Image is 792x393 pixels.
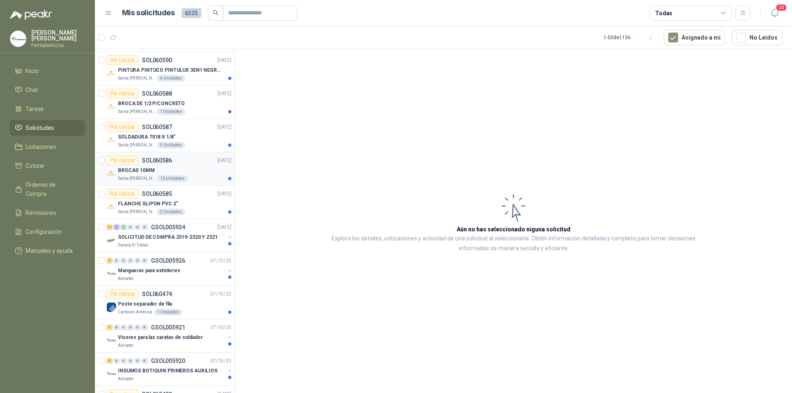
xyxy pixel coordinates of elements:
[106,89,139,99] div: Por cotizar
[106,289,139,299] div: Por cotizar
[142,191,172,197] p: SOL060585
[10,158,85,174] a: Cotizar
[134,224,141,230] div: 0
[95,85,235,119] a: Por cotizarSOL060588[DATE] Company LogoBROCA DE 1/2 P/CONCRETOSanta [PERSON_NAME]1 Unidades
[106,68,116,78] img: Company Logo
[157,142,185,148] div: 5 Unidades
[118,142,155,148] p: Santa [PERSON_NAME]
[118,309,152,315] p: Cartones America
[106,122,139,132] div: Por cotizar
[26,142,56,151] span: Licitaciones
[775,4,787,12] span: 20
[118,167,155,174] p: BROCAS 10MM
[106,325,113,330] div: 1
[120,224,127,230] div: 1
[10,205,85,221] a: Remisiones
[26,180,77,198] span: Órdenes de Compra
[118,66,221,74] p: PINTURA PINTUCO PINTULUX 3EN1 NEGRO X G
[10,101,85,117] a: Tareas
[122,7,175,19] h1: Mis solicitudes
[118,108,155,115] p: Santa [PERSON_NAME]
[26,227,62,236] span: Configuración
[457,225,570,234] h3: Aún no has seleccionado niguna solicitud
[95,186,235,219] a: Por cotizarSOL060585[DATE] Company LogoFLANCHE SLIPON PVC 2"Santa [PERSON_NAME]2 Unidades
[26,66,39,75] span: Inicio
[10,224,85,240] a: Configuración
[26,246,73,255] span: Manuales y ayuda
[732,30,782,45] button: No Leídos
[26,85,38,94] span: Chat
[118,242,148,249] p: Panela El Trébol
[181,8,201,18] span: 6535
[118,233,218,241] p: SOLICITUD DE COMPRA 2319-2320 Y 2321
[118,275,134,282] p: Almatec
[217,157,231,165] p: [DATE]
[217,56,231,64] p: [DATE]
[26,161,45,170] span: Cotizar
[106,155,139,165] div: Por cotizar
[134,258,141,264] div: 0
[26,123,54,132] span: Solicitudes
[106,302,116,312] img: Company Logo
[113,325,120,330] div: 0
[127,325,134,330] div: 0
[106,269,116,279] img: Company Logo
[157,108,185,115] div: 1 Unidades
[106,322,233,349] a: 1 0 0 0 0 0 GSOL00592107/10/25 Company LogoVisores para las caretas de soldadorAlmatec
[106,135,116,145] img: Company Logo
[120,258,127,264] div: 0
[31,30,85,41] p: [PERSON_NAME] [PERSON_NAME]
[141,258,148,264] div: 0
[118,75,155,82] p: Santa [PERSON_NAME]
[157,75,185,82] div: 4 Unidades
[118,367,217,375] p: INSUMOS BOTIQUIN PRIMEROS AUXILIOS
[95,152,235,186] a: Por cotizarSOL060586[DATE] Company LogoBROCAS 10MMSanta [PERSON_NAME]10 Unidades
[118,342,134,349] p: Almatec
[217,190,231,198] p: [DATE]
[10,63,85,79] a: Inicio
[26,208,56,217] span: Remisiones
[118,100,185,108] p: BROCA DE 1/2 P/CONCRETO
[655,9,672,18] div: Todas
[151,325,185,330] p: GSOL005921
[118,200,178,208] p: FLANCHE SLIPON PVC 2"
[213,10,219,16] span: search
[106,256,233,282] a: 2 0 0 0 0 0 GSOL00592607/10/25 Company LogoMangueras para extintoresAlmatec
[210,290,231,298] p: 07/10/25
[10,10,52,20] img: Logo peakr
[210,324,231,332] p: 07/10/25
[118,334,203,341] p: Visores para las caretas de soldador
[141,224,148,230] div: 0
[31,43,85,48] p: Ferreplasticos
[157,175,188,182] div: 10 Unidades
[106,202,116,212] img: Company Logo
[95,286,235,319] a: Por cotizarSOL06047407/10/25 Company LogoPoste separador de filaCartones America1 Unidades
[106,222,233,249] a: 11 2 1 0 0 0 GSOL005934[DATE] Company LogoSOLICITUD DE COMPRA 2319-2320 Y 2321Panela El Trébol
[10,243,85,259] a: Manuales y ayuda
[10,31,26,47] img: Company Logo
[118,133,175,141] p: SOLDADURA 7018 X 1/8"
[210,257,231,265] p: 07/10/25
[141,325,148,330] div: 0
[106,224,113,230] div: 11
[120,358,127,364] div: 0
[10,177,85,202] a: Órdenes de Compra
[151,358,185,364] p: GSOL005920
[10,120,85,136] a: Solicitudes
[154,309,182,315] div: 1 Unidades
[118,300,172,308] p: Poste separador de fila
[217,224,231,231] p: [DATE]
[134,358,141,364] div: 0
[113,224,120,230] div: 2
[664,30,725,45] button: Asignado a mi
[106,169,116,179] img: Company Logo
[127,258,134,264] div: 0
[142,158,172,163] p: SOL060586
[142,291,172,297] p: SOL060474
[120,325,127,330] div: 0
[217,90,231,98] p: [DATE]
[10,82,85,98] a: Chat
[318,234,709,254] p: Explora los detalles, cotizaciones y actividad de una solicitud al seleccionarla. Obtén informaci...
[95,52,235,85] a: Por cotizarSOL060590[DATE] Company LogoPINTURA PINTUCO PINTULUX 3EN1 NEGRO X GSanta [PERSON_NAME]...
[106,358,113,364] div: 3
